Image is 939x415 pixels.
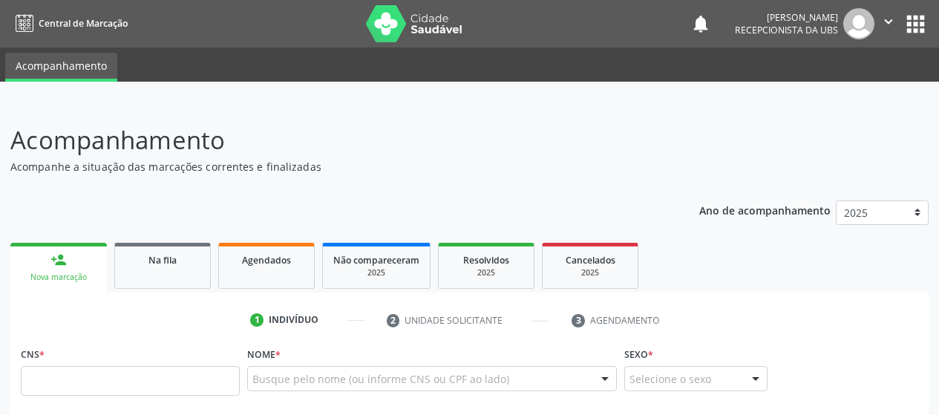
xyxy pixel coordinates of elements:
div: Indivíduo [269,313,318,327]
i:  [880,13,897,30]
div: 2025 [449,267,523,278]
div: 1 [250,313,264,327]
div: Nova marcação [21,272,96,283]
span: Busque pelo nome (ou informe CNS ou CPF ao lado) [252,371,509,387]
label: Nome [247,343,281,366]
a: Acompanhamento [5,53,117,82]
a: Central de Marcação [10,11,128,36]
label: Sexo [624,343,653,366]
span: Resolvidos [463,254,509,267]
div: person_add [50,252,67,268]
p: Ano de acompanhamento [699,200,831,219]
div: 2025 [553,267,627,278]
span: Agendados [242,254,291,267]
button: apps [903,11,929,37]
span: Recepcionista da UBS [735,24,838,36]
div: [PERSON_NAME] [735,11,838,24]
span: Não compareceram [333,254,419,267]
button: notifications [690,13,711,34]
div: 2025 [333,267,419,278]
span: Na fila [148,254,177,267]
span: Selecione o sexo [629,371,711,387]
span: Central de Marcação [39,17,128,30]
p: Acompanhamento [10,122,653,159]
label: CNS [21,343,45,366]
p: Acompanhe a situação das marcações correntes e finalizadas [10,159,653,174]
img: img [843,8,874,39]
button:  [874,8,903,39]
span: Cancelados [566,254,615,267]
